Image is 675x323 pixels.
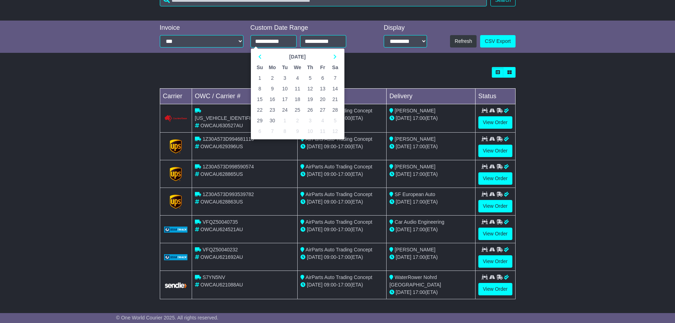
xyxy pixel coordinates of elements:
span: 17:00 [338,282,350,288]
td: 2 [291,115,304,126]
td: 9 [266,83,279,94]
th: Select Month [266,51,329,62]
span: [US_VEHICLE_IDENTIFICATION_NUMBER] [195,115,294,121]
td: 7 [329,73,341,83]
span: [DATE] [307,282,322,288]
a: View Order [478,283,512,295]
td: 13 [316,83,329,94]
td: 27 [316,105,329,115]
td: 30 [266,115,279,126]
span: OWCAU630527AU [201,123,243,128]
div: - (ETA) [300,143,383,150]
td: 5 [304,73,316,83]
td: 11 [291,83,304,94]
span: VFQZ50040232 [203,247,238,252]
td: 23 [266,105,279,115]
div: - (ETA) [300,226,383,233]
span: [DATE] [307,171,322,177]
span: [DATE] [396,227,411,232]
span: 17:00 [413,227,425,232]
th: Su [254,62,266,73]
span: [DATE] [396,144,411,149]
span: 09:00 [324,199,336,205]
td: 17 [279,94,291,105]
td: Delivery [386,89,475,104]
div: (ETA) [389,198,472,206]
th: Fr [316,62,329,73]
img: GetCarrierServiceLogo [170,139,182,154]
div: (ETA) [389,254,472,261]
td: 3 [304,115,316,126]
td: Carrier [160,89,192,104]
div: - (ETA) [300,198,383,206]
td: 21 [329,94,341,105]
span: AirParts Auto Trading Concept [305,247,372,252]
div: (ETA) [389,226,472,233]
td: 12 [304,83,316,94]
span: 09:00 [324,144,336,149]
div: Invoice [160,24,243,32]
span: AirParts Auto Trading Concept [305,164,372,169]
td: 8 [279,126,291,137]
span: S7YN5NV [203,274,225,280]
td: 12 [329,126,341,137]
th: Sa [329,62,341,73]
td: 4 [316,115,329,126]
span: 1Z30A573D998590574 [203,164,254,169]
span: 1Z30A573D993539782 [203,191,254,197]
span: AirParts Auto Trading Concept [305,219,372,225]
a: View Order [478,255,512,268]
td: 18 [291,94,304,105]
span: Car Audio Engineering [395,219,444,225]
span: 17:00 [413,199,425,205]
a: CSV Export [480,35,515,48]
td: 28 [329,105,341,115]
span: AirParts Auto Trading Concept [305,274,372,280]
span: 17:00 [413,115,425,121]
td: 25 [291,105,304,115]
td: OWC / Carrier # [192,89,297,104]
span: AirParts Auto Trading Concept [305,191,372,197]
td: 14 [329,83,341,94]
span: 17:00 [338,254,350,260]
td: Status [475,89,515,104]
a: View Order [478,200,512,212]
th: Tu [279,62,291,73]
span: [DATE] [307,199,322,205]
td: 19 [304,94,316,105]
img: GetCarrierServiceLogo [164,227,187,233]
img: GetCarrierServiceLogo [170,195,182,209]
span: [PERSON_NAME] [395,247,435,252]
img: GetCarrierServiceLogo [170,167,182,181]
span: OWCAU621692AU [201,254,243,260]
td: 8 [254,83,266,94]
span: OWCAU624521AU [201,227,243,232]
span: © One World Courier 2025. All rights reserved. [116,315,219,321]
td: 5 [329,115,341,126]
div: Custom Date Range [251,24,364,32]
img: GetCarrierServiceLogo [164,282,187,288]
span: 17:00 [413,144,425,149]
span: [DATE] [307,227,322,232]
td: 29 [254,115,266,126]
th: Mo [266,62,279,73]
td: 15 [254,94,266,105]
span: 09:00 [324,282,336,288]
a: View Order [478,172,512,185]
span: WaterRower Nohrd [GEOGRAPHIC_DATA] [389,274,441,288]
span: [DATE] [396,199,411,205]
a: View Order [478,228,512,240]
td: 20 [316,94,329,105]
td: 22 [254,105,266,115]
td: 26 [304,105,316,115]
span: OWCAU628863US [201,199,243,205]
div: (ETA) [389,115,472,122]
span: OWCAU628865US [201,171,243,177]
td: 4 [291,73,304,83]
span: 17:00 [338,144,350,149]
td: 16 [266,94,279,105]
span: [DATE] [396,115,411,121]
div: - (ETA) [300,281,383,289]
span: AirParts Auto Trading Concept [305,108,372,113]
td: 24 [279,105,291,115]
